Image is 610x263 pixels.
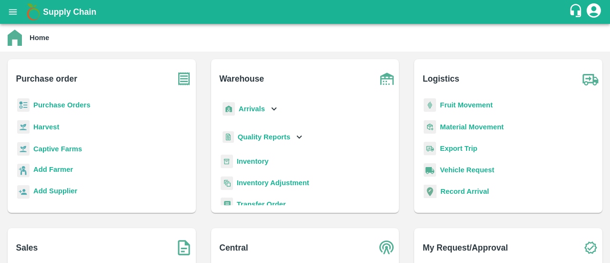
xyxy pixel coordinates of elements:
a: Material Movement [440,123,504,131]
a: Record Arrival [440,188,489,195]
div: Quality Reports [221,127,305,147]
img: delivery [424,142,436,156]
img: central [375,236,399,260]
img: qualityReport [223,131,234,143]
button: open drawer [2,1,24,23]
b: Purchase order [16,72,77,85]
img: truck [579,67,602,91]
a: Vehicle Request [440,166,494,174]
div: Arrivals [221,98,280,120]
img: soSales [172,236,196,260]
img: logo [24,2,43,21]
a: Captive Farms [33,145,82,153]
b: Add Farmer [33,166,73,173]
img: whArrival [223,102,235,116]
div: customer-support [569,3,585,21]
img: fruit [424,98,436,112]
b: Quality Reports [238,133,291,141]
img: vehicle [424,163,436,177]
img: farmer [17,164,30,178]
b: Warehouse [219,72,264,85]
div: account of current user [585,2,602,22]
img: whTransfer [221,198,233,211]
img: check [579,236,602,260]
img: purchase [172,67,196,91]
a: Supply Chain [43,5,569,19]
img: recordArrival [424,185,437,198]
img: warehouse [375,67,399,91]
b: Sales [16,241,38,254]
a: Harvest [33,123,59,131]
b: Add Supplier [33,187,77,195]
b: Central [219,241,248,254]
img: inventory [221,176,233,190]
b: Logistics [423,72,459,85]
a: Transfer Order [237,200,286,208]
img: home [8,30,22,46]
b: My Request/Approval [423,241,508,254]
img: whInventory [221,155,233,168]
img: reciept [17,98,30,112]
img: harvest [17,120,30,134]
b: Arrivals [239,105,265,113]
a: Export Trip [440,145,477,152]
img: material [424,120,436,134]
a: Fruit Movement [440,101,493,109]
a: Inventory Adjustment [237,179,309,187]
a: Inventory [237,158,269,165]
a: Add Farmer [33,164,73,177]
img: supplier [17,185,30,199]
a: Purchase Orders [33,101,91,109]
img: harvest [17,142,30,156]
a: Add Supplier [33,186,77,199]
b: Supply Chain [43,7,96,17]
b: Home [30,34,49,42]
